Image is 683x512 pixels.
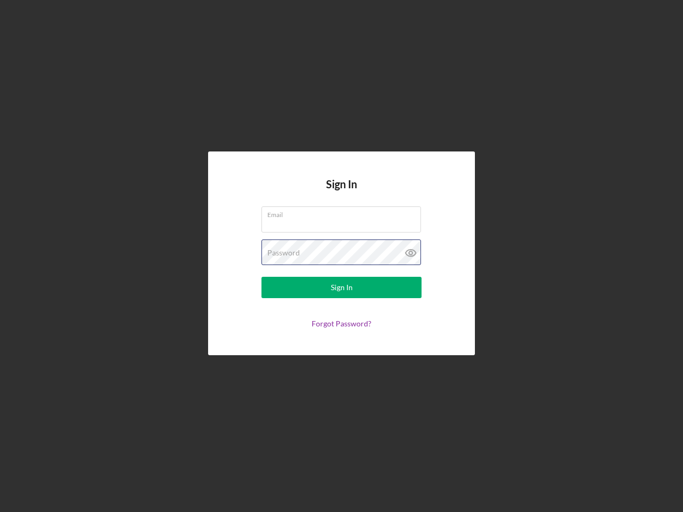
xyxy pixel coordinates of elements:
[312,319,371,328] a: Forgot Password?
[331,277,353,298] div: Sign In
[261,277,422,298] button: Sign In
[267,249,300,257] label: Password
[326,178,357,206] h4: Sign In
[267,207,421,219] label: Email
